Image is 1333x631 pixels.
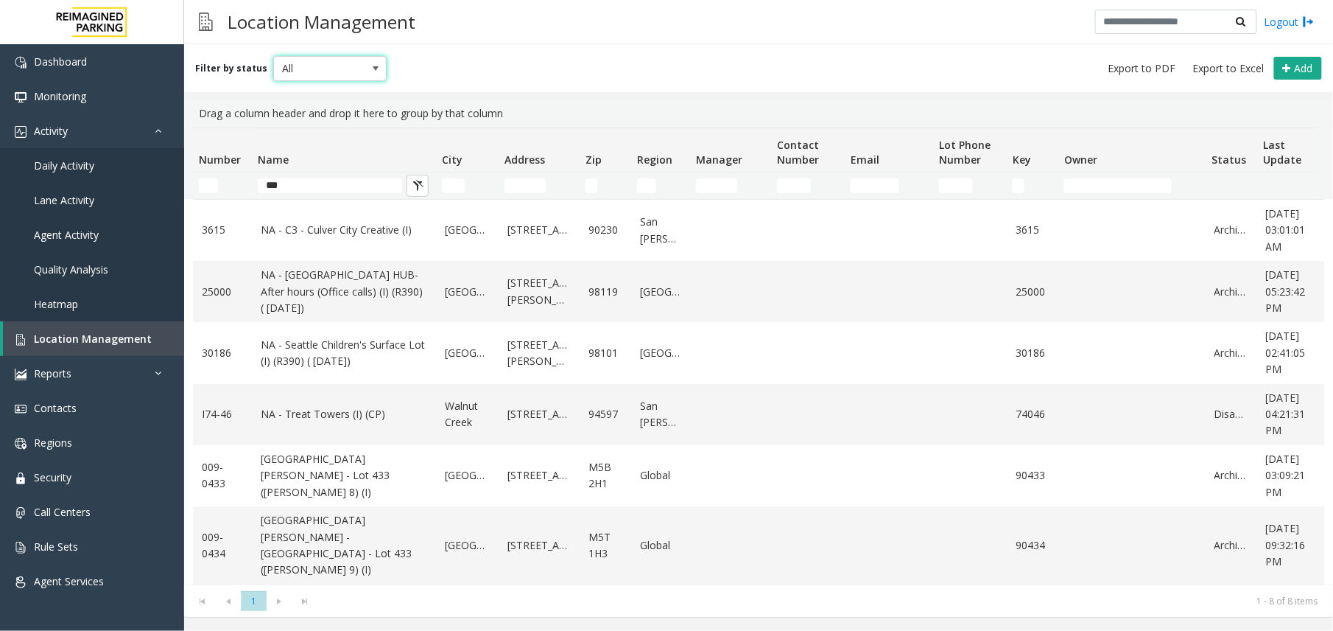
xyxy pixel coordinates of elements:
a: Walnut Creek [445,398,490,431]
a: 3615 [202,222,243,238]
span: Email [851,153,879,167]
img: 'icon' [15,438,27,450]
a: [DATE] 03:09:21 PM [1266,451,1322,501]
td: Lot Phone Number Filter [933,172,1007,199]
button: Clear [407,175,429,197]
button: Export to PDF [1102,58,1182,79]
input: Key Filter [1013,178,1024,193]
a: 98119 [588,284,622,300]
a: [DATE] 05:23:42 PM [1266,267,1322,316]
a: M5T 1H3 [588,529,622,562]
a: Global [640,467,681,484]
input: Region Filter [637,178,656,193]
span: Lot Phone Number [939,138,991,167]
a: [DATE] 09:32:16 PM [1266,520,1322,570]
a: [GEOGRAPHIC_DATA] [640,284,681,300]
span: Quality Analysis [34,262,108,276]
input: Owner Filter [1064,178,1172,193]
img: logout [1303,14,1315,29]
img: 'icon' [15,369,27,380]
a: 74046 [1016,406,1049,422]
input: Email Filter [851,178,899,193]
span: Contact Number [777,138,819,167]
h3: Location Management [220,4,423,40]
a: [STREET_ADDRESS] [507,222,571,238]
a: 30186 [202,345,243,361]
img: 'icon' [15,542,27,554]
a: San [PERSON_NAME] [640,214,681,247]
span: Number [199,153,241,167]
a: [STREET_ADDRESS][PERSON_NAME] [507,337,571,370]
span: Contacts [34,401,77,415]
a: [DATE] 04:21:31 PM [1266,390,1322,439]
a: 30186 [1016,345,1049,361]
span: Zip [585,153,602,167]
img: 'icon' [15,91,27,103]
td: Email Filter [845,172,933,199]
a: I74-46 [202,406,243,422]
input: City Filter [442,178,465,193]
a: [GEOGRAPHIC_DATA] [445,284,490,300]
a: Location Management [3,321,184,356]
a: [STREET_ADDRESS] [507,467,571,484]
kendo-pager-info: 1 - 8 of 8 items [327,595,1318,607]
a: Archived [1214,537,1248,554]
span: Manager [696,153,742,167]
span: Region [637,153,672,167]
input: Manager Filter [696,178,737,193]
span: Add [1295,61,1313,75]
img: pageIcon [199,4,213,40]
a: NA - Treat Towers (I) (CP) [261,406,427,422]
a: Disabled [1214,406,1248,422]
a: Archived [1214,222,1248,238]
img: 'icon' [15,403,27,415]
input: Contact Number Filter [777,178,811,193]
td: Key Filter [1007,172,1058,199]
a: Archived [1214,284,1248,300]
input: Lot Phone Number Filter [939,178,973,193]
span: Last Update [1263,138,1301,167]
td: Last Update Filter [1257,172,1331,199]
div: Data table [184,128,1333,585]
a: 25000 [202,284,243,300]
span: Dashboard [34,55,87,69]
a: 009-0434 [202,529,243,562]
td: Address Filter [499,172,580,199]
a: 25000 [1016,284,1049,300]
a: Archived [1214,467,1248,484]
span: [DATE] 09:32:16 PM [1266,521,1306,568]
td: Zip Filter [580,172,631,199]
span: [DATE] 05:23:42 PM [1266,268,1306,315]
span: Agent Activity [34,228,99,242]
a: 98101 [588,345,622,361]
div: Drag a column header and drop it here to group by that column [193,100,1324,128]
a: [GEOGRAPHIC_DATA] [445,537,490,554]
th: Status [1206,128,1257,172]
span: Heatmap [34,297,78,311]
span: Reports [34,366,71,380]
a: Logout [1265,14,1315,29]
a: [GEOGRAPHIC_DATA] [445,467,490,484]
span: Export to PDF [1108,61,1176,76]
span: Lane Activity [34,193,94,207]
span: Activity [34,124,68,138]
span: Regions [34,436,72,450]
img: 'icon' [15,473,27,484]
a: San [PERSON_NAME] [640,398,681,431]
a: 90433 [1016,467,1049,484]
img: 'icon' [15,576,27,588]
span: Security [34,470,71,484]
a: 009-0433 [202,459,243,492]
span: Agent Services [34,574,104,588]
a: [GEOGRAPHIC_DATA] [445,345,490,361]
a: [DATE] 03:01:01 AM [1266,206,1322,255]
a: Archived [1214,345,1248,361]
span: Owner [1064,153,1097,167]
label: Filter by status [195,62,267,75]
a: M5B 2H1 [588,459,622,492]
td: Name Filter [252,172,436,199]
span: Daily Activity [34,158,94,172]
input: Zip Filter [585,178,597,193]
a: NA - Seattle Children's Surface Lot (I) (R390) ( [DATE]) [261,337,427,370]
span: Page 1 [241,591,267,611]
